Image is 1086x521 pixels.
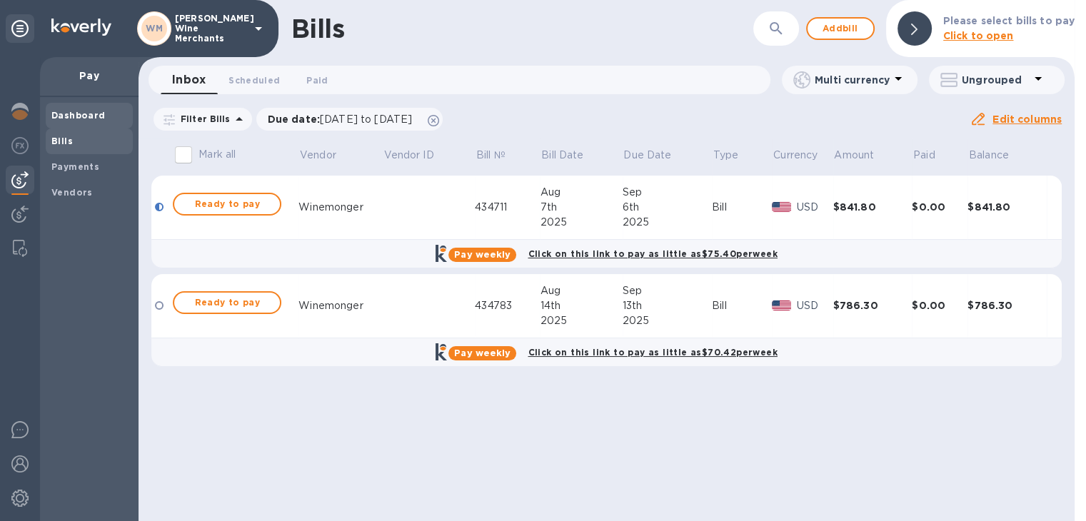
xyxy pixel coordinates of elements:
[772,202,791,212] img: USD
[51,69,127,83] p: Pay
[268,112,420,126] p: Due date :
[298,200,382,215] div: Winemonger
[623,148,671,163] p: Due Date
[540,313,622,328] div: 2025
[146,23,163,34] b: WM
[623,185,712,200] div: Sep
[623,313,712,328] div: 2025
[256,108,443,131] div: Due date:[DATE] to [DATE]
[383,148,452,163] span: Vendor ID
[300,148,355,163] span: Vendor
[797,200,833,215] p: USD
[713,148,758,163] span: Type
[819,20,862,37] span: Add bill
[475,298,540,313] div: 434783
[912,298,967,313] div: $0.00
[540,185,622,200] div: Aug
[713,148,739,163] p: Type
[623,215,712,230] div: 2025
[834,148,874,163] p: Amount
[541,148,583,163] p: Bill Date
[51,110,106,121] b: Dashboard
[773,148,818,163] p: Currency
[186,294,268,311] span: Ready to pay
[528,248,777,259] b: Click on this link to pay as little as $75.40 per week
[623,200,712,215] div: 6th
[962,73,1030,87] p: Ungrouped
[540,215,622,230] div: 2025
[320,113,412,125] span: [DATE] to [DATE]
[797,298,833,313] p: USD
[454,348,511,358] b: Pay weekly
[51,187,93,198] b: Vendors
[833,298,912,313] div: $786.30
[540,200,622,215] div: 7th
[298,298,382,313] div: Winemonger
[186,196,268,213] span: Ready to pay
[51,161,99,172] b: Payments
[51,136,73,146] b: Bills
[291,14,344,44] h1: Bills
[198,147,236,162] p: Mark all
[6,14,34,43] div: Unpin categories
[476,148,524,163] span: Bill №
[475,200,540,215] div: 434711
[528,347,777,358] b: Click on this link to pay as little as $70.42 per week
[383,148,433,163] p: Vendor ID
[943,15,1075,26] b: Please select bills to pay
[712,200,772,215] div: Bill
[772,300,791,310] img: USD
[175,14,246,44] p: [PERSON_NAME] Wine Merchants
[969,148,1027,163] span: Balance
[476,148,506,163] p: Bill №
[306,73,328,88] span: Paid
[967,298,1047,313] div: $786.30
[540,298,622,313] div: 14th
[712,298,772,313] div: Bill
[815,73,890,87] p: Multi currency
[11,137,29,154] img: Foreign exchange
[454,249,511,260] b: Pay weekly
[969,148,1009,163] p: Balance
[541,148,602,163] span: Bill Date
[228,73,280,88] span: Scheduled
[833,200,912,214] div: $841.80
[300,148,336,163] p: Vendor
[623,283,712,298] div: Sep
[806,17,875,40] button: Addbill
[540,283,622,298] div: Aug
[913,148,935,163] p: Paid
[51,19,111,36] img: Logo
[943,30,1014,41] b: Click to open
[173,193,281,216] button: Ready to pay
[913,148,954,163] span: Paid
[912,200,967,214] div: $0.00
[175,113,231,125] p: Filter Bills
[623,298,712,313] div: 13th
[172,70,206,90] span: Inbox
[173,291,281,314] button: Ready to pay
[992,113,1062,125] u: Edit columns
[967,200,1047,214] div: $841.80
[623,148,690,163] span: Due Date
[834,148,893,163] span: Amount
